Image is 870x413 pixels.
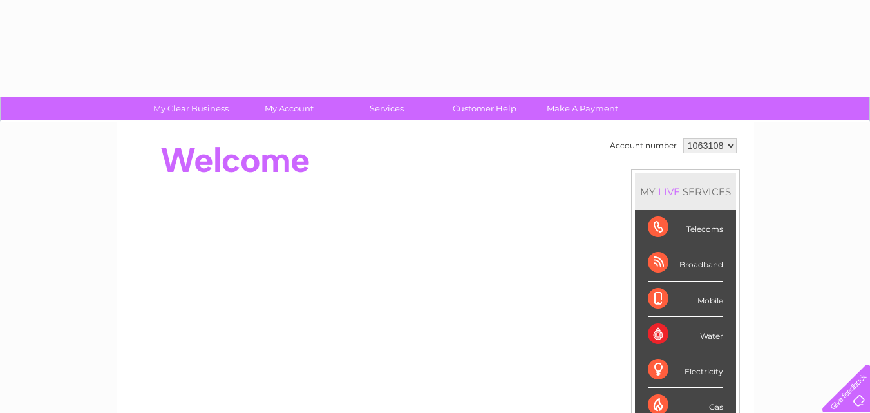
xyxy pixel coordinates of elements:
a: My Account [236,97,342,120]
div: Mobile [648,282,723,317]
div: Electricity [648,352,723,388]
a: Services [334,97,440,120]
a: Make A Payment [529,97,636,120]
td: Account number [607,135,680,157]
div: Telecoms [648,210,723,245]
div: Water [648,317,723,352]
a: Customer Help [431,97,538,120]
div: MY SERVICES [635,173,736,210]
div: LIVE [656,186,683,198]
a: My Clear Business [138,97,244,120]
div: Broadband [648,245,723,281]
